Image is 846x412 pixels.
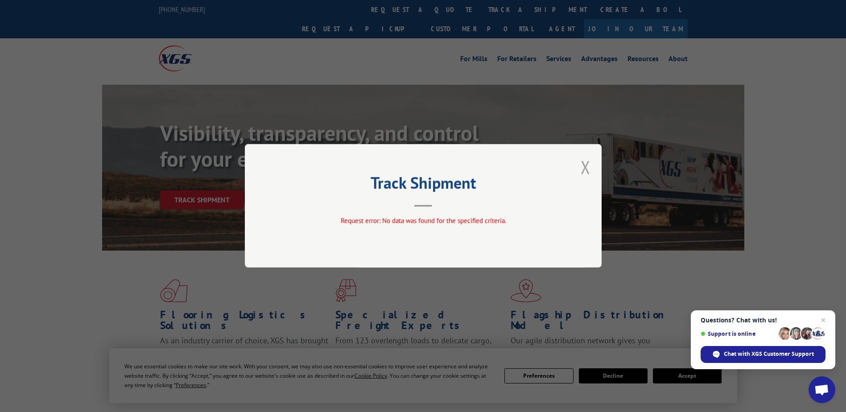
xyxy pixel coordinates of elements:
[289,177,557,194] h2: Track Shipment
[701,346,825,363] div: Chat with XGS Customer Support
[724,350,814,358] span: Chat with XGS Customer Support
[818,315,829,325] span: Close chat
[340,217,506,225] span: Request error: No data was found for the specified criteria.
[701,330,776,337] span: Support is online
[809,376,835,403] div: Open chat
[581,155,590,179] button: Close modal
[701,317,825,324] span: Questions? Chat with us!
